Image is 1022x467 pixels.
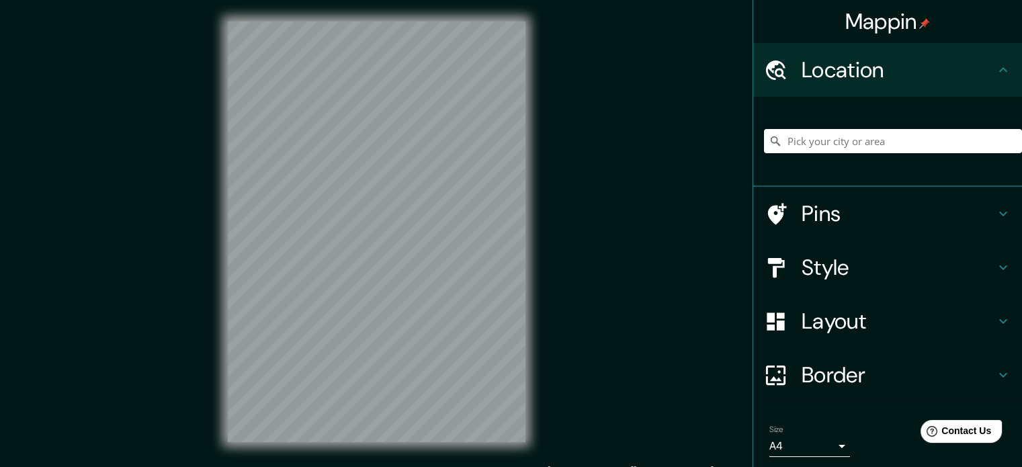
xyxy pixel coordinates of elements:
[919,18,930,29] img: pin-icon.png
[764,129,1022,153] input: Pick your city or area
[753,348,1022,402] div: Border
[845,8,931,35] h4: Mappin
[228,22,525,442] canvas: Map
[753,241,1022,294] div: Style
[753,187,1022,241] div: Pins
[753,294,1022,348] div: Layout
[802,200,995,227] h4: Pins
[769,424,783,435] label: Size
[802,254,995,281] h4: Style
[802,308,995,335] h4: Layout
[802,56,995,83] h4: Location
[902,415,1007,452] iframe: Help widget launcher
[769,435,850,457] div: A4
[802,362,995,388] h4: Border
[753,43,1022,97] div: Location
